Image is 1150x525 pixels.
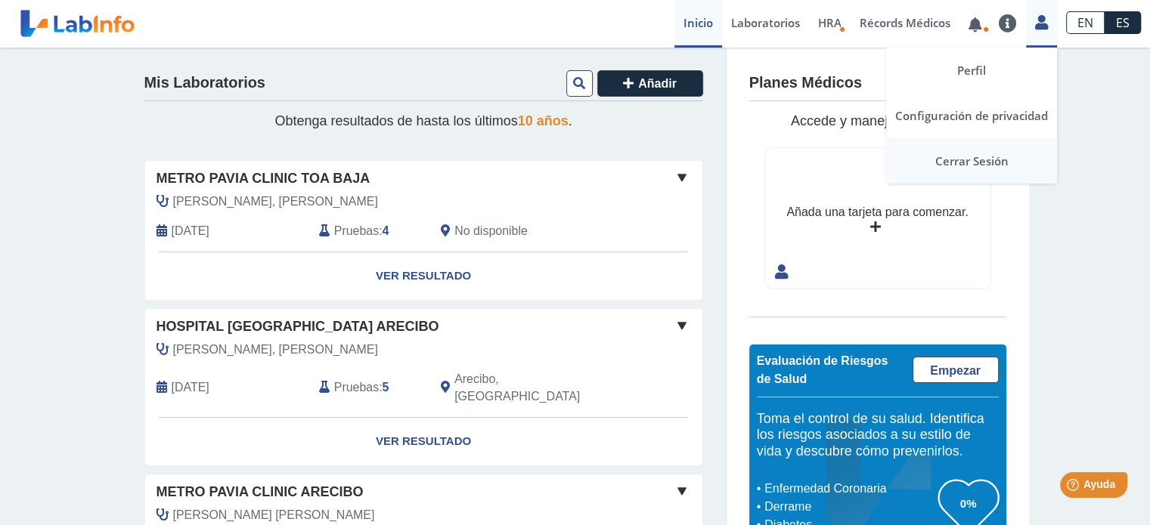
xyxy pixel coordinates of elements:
span: Metro Pavia Clinic Toa Baja [157,168,370,189]
li: Derrame [761,498,938,516]
b: 4 [383,224,389,237]
span: Rivera Rosado, Lorenzo [173,506,375,524]
span: Empezar [930,364,981,377]
button: Añadir [597,70,703,97]
li: Enfermedad Coronaria [761,480,938,498]
h3: 0% [938,494,999,513]
span: Arecibo, PR [454,370,621,406]
span: Obtenga resultados de hasta los últimos . [274,113,572,128]
div: : [308,222,429,240]
span: Casiano Cabrera, Felix [173,193,378,211]
span: No disponible [454,222,528,240]
iframe: Help widget launcher [1015,466,1133,508]
a: ES [1105,11,1141,34]
span: Santiago Cardenas, Vanessa [173,341,378,359]
h4: Mis Laboratorios [144,74,265,92]
a: Empezar [913,357,999,383]
div: : [308,370,429,406]
a: Cerrar Sesión [886,138,1057,184]
span: Metro Pavia Clinic Arecibo [157,482,364,502]
div: Añada una tarjeta para comenzar. [786,203,968,221]
a: Ver Resultado [145,418,702,465]
span: HRA [818,15,842,30]
span: Pruebas [334,378,379,397]
span: 2025-08-03 [172,378,209,397]
a: Perfil [886,48,1057,93]
a: EN [1066,11,1105,34]
a: Ver Resultado [145,252,702,300]
span: Añadir [638,77,677,90]
span: Accede y maneja sus planes [791,113,964,128]
span: 10 años [518,113,569,128]
a: Configuración de privacidad [886,93,1057,138]
h4: Planes Médicos [749,74,862,92]
span: Evaluación de Riesgos de Salud [757,354,888,385]
h5: Toma el control de su salud. Identifica los riesgos asociados a su estilo de vida y descubre cómo... [757,411,999,460]
span: 2025-08-15 [172,222,209,240]
span: Hospital [GEOGRAPHIC_DATA] Arecibo [157,317,439,337]
b: 5 [383,381,389,394]
span: Pruebas [334,222,379,240]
